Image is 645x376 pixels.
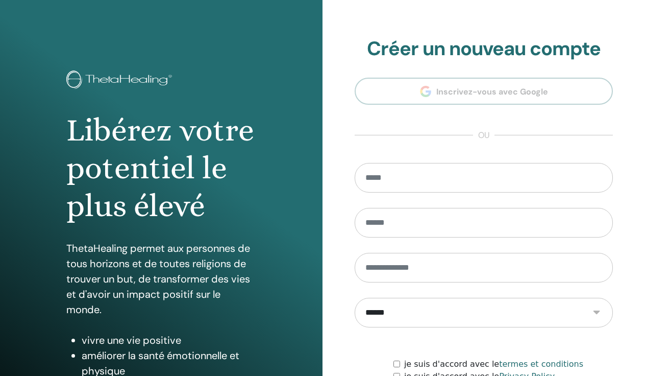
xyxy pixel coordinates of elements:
h2: Créer un nouveau compte [355,37,613,61]
label: je suis d'accord avec le [404,358,583,370]
a: termes et conditions [499,359,583,369]
span: ou [473,129,494,142]
li: vivre une vie positive [82,333,256,348]
p: ThetaHealing permet aux personnes de tous horizons et de toutes religions de trouver un but, de t... [66,241,256,317]
h1: Libérez votre potentiel le plus élevé [66,111,256,225]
